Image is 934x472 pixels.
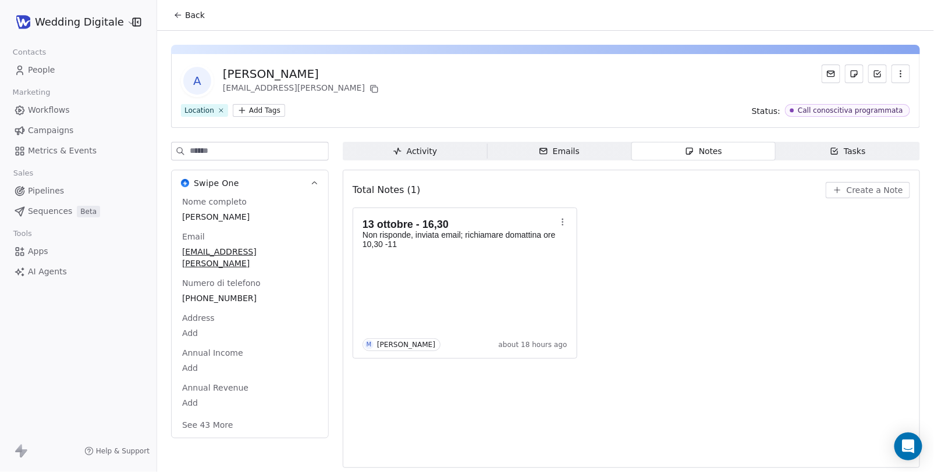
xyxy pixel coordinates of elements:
span: Contacts [8,44,51,61]
div: [PERSON_NAME] [223,66,381,82]
span: Back [185,9,205,21]
a: Pipelines [9,181,147,201]
span: AI Agents [28,266,67,278]
span: Pipelines [28,185,64,197]
span: Metrics & Events [28,145,97,157]
a: Apps [9,242,147,261]
span: A [183,67,211,95]
span: People [28,64,55,76]
div: Swipe OneSwipe One [172,196,328,438]
div: Tasks [830,145,866,158]
span: Wedding Digitale [35,15,124,30]
button: Add Tags [233,104,285,117]
a: AI Agents [9,262,147,281]
span: Sequences [28,205,72,217]
a: Metrics & Events [9,141,147,160]
span: Tools [8,225,37,242]
span: Workflows [28,104,70,116]
span: Email [180,231,207,242]
div: Activity [393,145,437,158]
h1: 13 ottobre - 16,30 [363,219,556,230]
span: Add [182,397,318,409]
div: Open Intercom Messenger [894,432,922,460]
span: [PERSON_NAME] [182,211,318,223]
div: Emails [539,145,580,158]
img: Swipe One [181,179,189,187]
span: [PHONE_NUMBER] [182,292,318,304]
div: [PERSON_NAME] [377,341,435,349]
span: Add [182,327,318,339]
img: WD-pittogramma.png [16,15,30,29]
span: Campaigns [28,124,73,137]
span: Apps [28,245,48,258]
button: See 43 More [175,414,240,435]
span: Status: [752,105,780,117]
a: Help & Support [84,446,150,456]
span: [EMAIL_ADDRESS][PERSON_NAME] [182,246,318,269]
button: Create a Note [826,182,910,198]
a: SequencesBeta [9,202,147,221]
span: Address [180,312,217,324]
p: Non risponde, inviata email; richiamare domattina ore 10,30 -11 [363,230,556,249]
span: Beta [77,206,100,217]
span: Help & Support [96,446,150,456]
div: Call conoscitiva programmata [798,106,903,115]
span: about 18 hours ago [499,340,567,349]
span: Create a Note [847,184,903,196]
span: Add [182,362,318,374]
div: Location [184,105,214,116]
span: Annual Income [180,347,246,359]
button: Back [166,5,212,26]
span: Sales [8,165,38,182]
span: Numero di telefono [180,277,263,289]
button: Wedding Digitale [14,12,124,32]
a: Campaigns [9,121,147,140]
a: Workflows [9,101,147,120]
span: Total Notes (1) [353,183,420,197]
button: Swipe OneSwipe One [172,170,328,196]
div: [EMAIL_ADDRESS][PERSON_NAME] [223,82,381,96]
a: People [9,60,147,80]
span: Marketing [8,84,55,101]
div: M [367,340,372,349]
span: Annual Revenue [180,382,251,394]
span: Swipe One [194,177,239,189]
span: Nome completo [180,196,249,208]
